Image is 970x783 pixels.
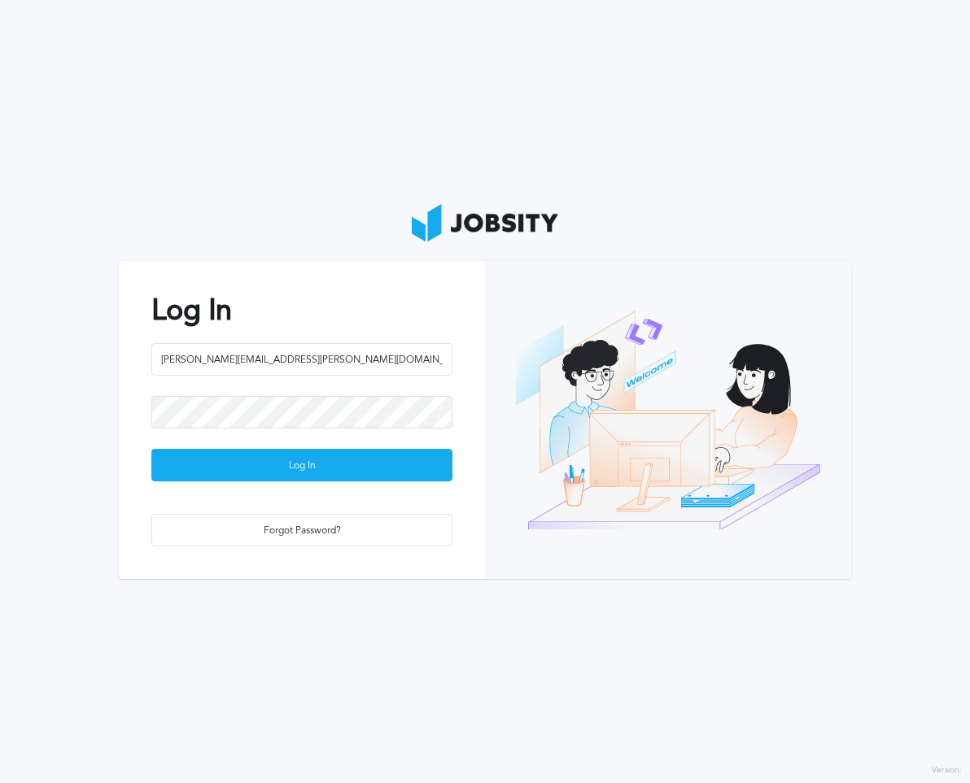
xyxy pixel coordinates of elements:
h2: Log In [151,294,452,327]
div: Forgot Password? [152,515,452,547]
button: Log In [151,449,452,481]
label: Version: [932,766,962,776]
input: Email [151,343,452,376]
div: Log In [152,450,452,482]
button: Forgot Password? [151,514,452,546]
